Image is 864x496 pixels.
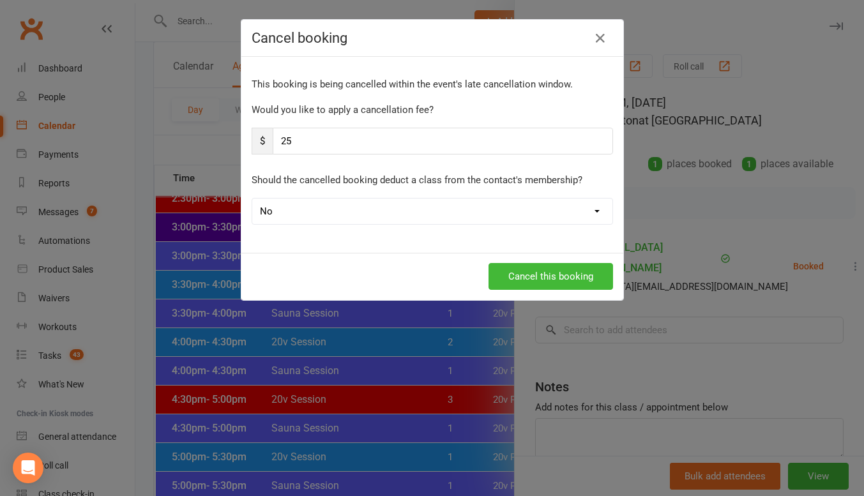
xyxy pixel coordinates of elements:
[252,172,613,188] p: Should the cancelled booking deduct a class from the contact's membership?
[252,128,273,154] span: $
[252,77,613,92] p: This booking is being cancelled within the event's late cancellation window.
[590,28,610,49] button: Close
[252,30,613,46] h4: Cancel booking
[489,263,613,290] button: Cancel this booking
[252,102,613,117] p: Would you like to apply a cancellation fee?
[13,453,43,483] div: Open Intercom Messenger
